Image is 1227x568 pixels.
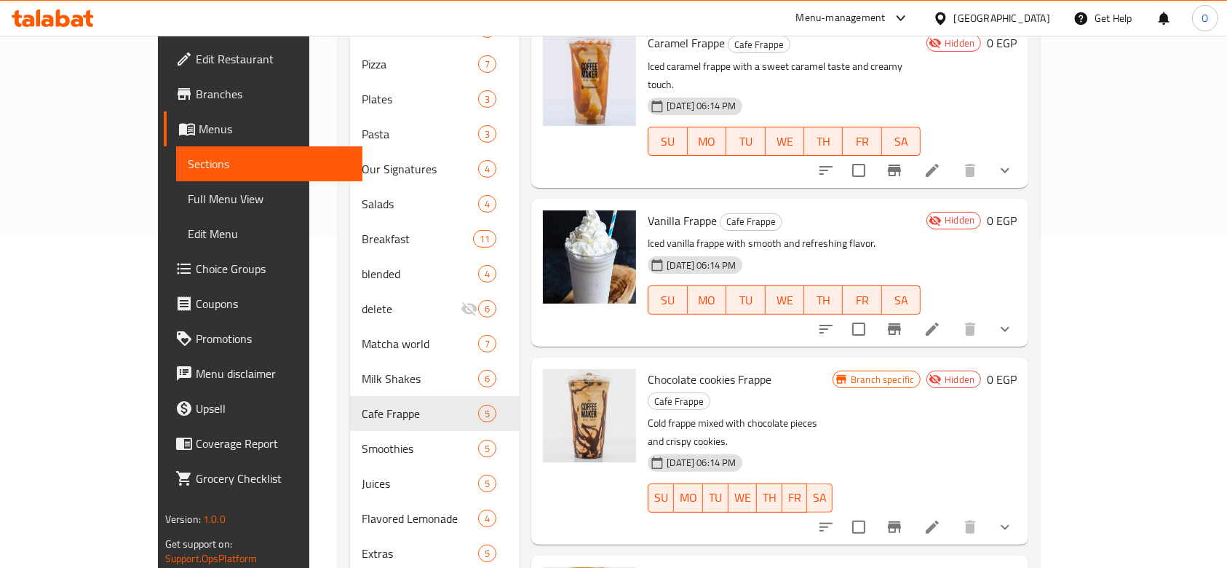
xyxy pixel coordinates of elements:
span: Matcha world [362,335,478,352]
span: Chocolate cookies Frappe [648,368,771,390]
span: Menu disclaimer [196,365,352,382]
svg: Inactive section [461,300,478,317]
span: Get support on: [165,535,232,553]
a: Full Menu View [176,181,363,216]
span: SA [813,487,827,508]
img: Caramel Frappe [543,33,636,126]
span: SA [888,290,915,311]
button: TH [757,484,782,513]
span: Edit Menu [188,225,352,242]
div: Salads4 [350,186,520,221]
button: MO [688,127,726,156]
a: Menu disclaimer [164,356,363,391]
span: TU [732,290,759,311]
button: MO [688,285,726,315]
button: delete [953,510,988,545]
span: Choice Groups [196,260,352,277]
span: 1.0.0 [203,510,226,529]
span: Sections [188,155,352,173]
button: SA [882,127,921,156]
button: sort-choices [809,510,843,545]
span: Caramel Frappe [648,32,725,54]
button: show more [988,312,1023,347]
span: Our Signatures [362,160,478,178]
span: SA [888,131,915,152]
div: Breakfast11 [350,221,520,256]
span: Cafe Frappe [362,405,478,422]
h6: 0 EGP [987,210,1017,231]
span: TH [810,290,837,311]
span: Cafe Frappe [720,213,782,230]
div: items [478,90,496,108]
span: 4 [479,162,496,176]
span: TH [763,487,777,508]
div: Flavored Lemonade4 [350,501,520,536]
span: Milk Shakes [362,370,478,387]
a: Menus [164,111,363,146]
a: Grocery Checklist [164,461,363,496]
a: Edit menu item [924,518,941,536]
span: Hidden [939,36,980,50]
a: Choice Groups [164,251,363,286]
span: WE [771,131,798,152]
button: Branch-specific-item [877,510,912,545]
div: items [478,55,496,73]
a: Sections [176,146,363,181]
span: Select to update [843,512,874,543]
button: TU [703,484,728,513]
span: Salads [362,195,478,213]
div: Cafe Frappe5 [350,396,520,431]
button: SU [648,285,687,315]
span: 4 [479,512,496,526]
div: Matcha world7 [350,326,520,361]
span: Coupons [196,295,352,312]
a: Branches [164,76,363,111]
span: [DATE] 06:14 PM [661,259,742,272]
span: Branches [196,85,352,103]
span: WE [771,290,798,311]
button: FR [843,285,881,315]
span: TU [732,131,759,152]
span: 5 [479,442,496,456]
a: Edit Menu [176,216,363,251]
span: Branch specific [845,373,920,387]
span: Smoothies [362,440,478,457]
div: delete6 [350,291,520,326]
button: sort-choices [809,153,843,188]
svg: Show Choices [996,518,1014,536]
a: Coverage Report [164,426,363,461]
p: Cold frappe mixed with chocolate pieces and crispy cookies. [648,414,833,451]
span: Breakfast [362,230,473,248]
span: Plates [362,90,478,108]
a: Support.OpsPlatform [165,549,258,568]
span: Vanilla Frappe [648,210,717,232]
button: show more [988,153,1023,188]
div: blended [362,265,478,283]
span: Coverage Report [196,435,352,452]
button: SU [648,127,687,156]
span: 7 [479,58,496,71]
span: MO [694,131,720,152]
div: Plates3 [350,82,520,117]
a: Coupons [164,286,363,321]
span: Flavored Lemonade [362,510,478,527]
span: WE [734,487,751,508]
p: Iced caramel frappe with a sweet caramel taste and creamy touch. [648,58,921,94]
img: Vanilla Frappe [543,210,636,304]
span: SU [654,290,681,311]
span: Edit Restaurant [196,50,352,68]
span: Hidden [939,213,980,227]
span: Juices [362,475,478,492]
span: Select to update [843,314,874,344]
span: 6 [479,372,496,386]
span: [DATE] 06:14 PM [661,456,742,470]
a: Upsell [164,391,363,426]
h6: 0 EGP [987,369,1017,390]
